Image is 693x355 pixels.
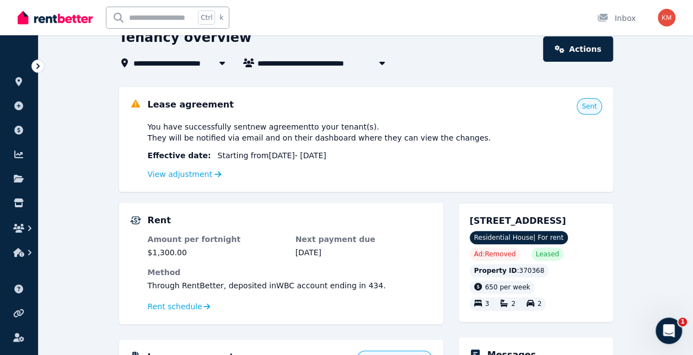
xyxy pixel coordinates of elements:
[538,300,542,308] span: 2
[470,231,568,244] span: Residential House | For rent
[658,9,675,26] img: Kelvin Mahuka
[148,121,491,143] span: You have successfully sent new agreement to your tenant(s) . They will be notified via email and ...
[198,10,215,25] span: Ctrl
[148,281,386,290] span: Through RentBetter , deposited in WBC account ending in 434 .
[296,247,432,258] dd: [DATE]
[582,102,597,111] span: Sent
[148,234,284,245] dt: Amount per fortnight
[148,247,284,258] dd: $1,300.00
[148,214,171,227] h5: Rent
[148,267,432,278] dt: Method
[485,300,490,308] span: 3
[470,264,549,277] div: : 370368
[597,13,636,24] div: Inbox
[18,9,93,26] img: RentBetter
[511,300,515,308] span: 2
[148,170,222,179] a: View adjustment
[219,13,223,22] span: k
[148,301,202,312] span: Rent schedule
[678,318,687,326] span: 1
[474,250,516,259] span: Ad: Removed
[119,29,252,46] h1: Tenancy overview
[296,234,432,245] dt: Next payment due
[474,266,517,275] span: Property ID
[543,36,613,62] a: Actions
[148,301,211,312] a: Rent schedule
[130,216,141,224] img: Rental Payments
[217,150,326,161] span: Starting from [DATE] - [DATE]
[148,150,211,161] span: Effective date :
[485,283,530,291] span: 650 per week
[148,98,234,111] h5: Lease agreement
[656,318,682,344] iframe: Intercom live chat
[536,250,559,259] span: Leased
[470,216,566,226] span: [STREET_ADDRESS]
